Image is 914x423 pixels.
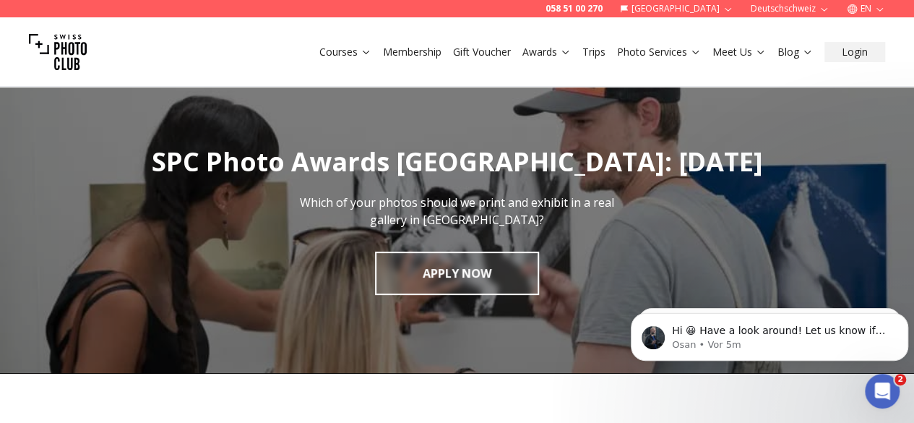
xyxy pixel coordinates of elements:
[522,45,571,59] a: Awards
[707,42,772,62] button: Meet Us
[777,45,813,59] a: Blog
[617,45,701,59] a: Photo Services
[517,42,577,62] button: Awards
[577,42,611,62] button: Trips
[447,42,517,62] button: Gift Voucher
[865,374,900,409] iframe: Intercom live chat
[712,45,766,59] a: Meet Us
[453,45,511,59] a: Gift Voucher
[582,45,605,59] a: Trips
[546,3,603,14] a: 058 51 00 270
[383,45,441,59] a: Membership
[29,23,87,81] img: Swiss photo club
[611,42,707,62] button: Photo Services
[319,45,371,59] a: Courses
[314,42,377,62] button: Courses
[772,42,819,62] button: Blog
[894,374,906,385] span: 2
[625,283,914,384] iframe: Intercom notifications Nachricht
[375,252,539,295] a: APPLY NOW
[824,42,885,62] button: Login
[296,194,619,228] p: Which of your photos should we print and exhibit in a real gallery in [GEOGRAPHIC_DATA]?
[377,42,447,62] button: Membership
